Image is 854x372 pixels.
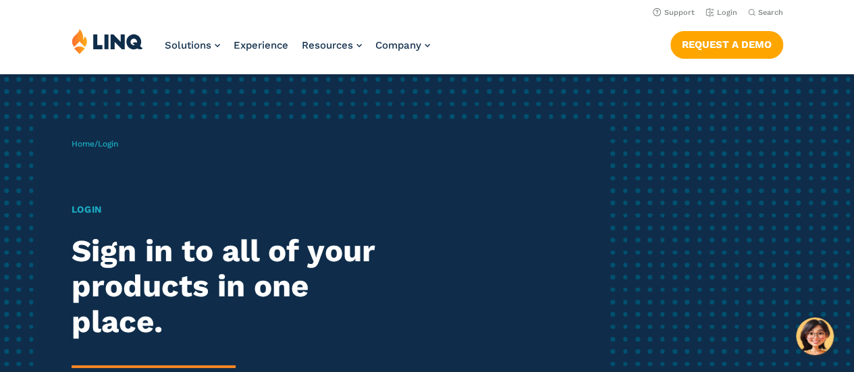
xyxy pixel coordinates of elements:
nav: Button Navigation [670,28,783,58]
a: Support [653,8,695,17]
a: Login [705,8,737,17]
nav: Primary Navigation [165,28,430,73]
button: Hello, have a question? Let’s chat. [796,317,834,355]
h1: Login [72,203,400,217]
span: Company [375,39,421,51]
a: Experience [234,39,288,51]
span: Login [98,139,118,149]
span: / [72,139,118,149]
span: Resources [302,39,353,51]
a: Solutions [165,39,220,51]
a: Resources [302,39,362,51]
span: Solutions [165,39,211,51]
span: Search [758,8,783,17]
button: Open Search Bar [748,7,783,18]
a: Request a Demo [670,31,783,58]
img: LINQ | K‑12 Software [72,28,143,54]
a: Company [375,39,430,51]
a: Home [72,139,95,149]
h2: Sign in to all of your products in one place. [72,234,400,340]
